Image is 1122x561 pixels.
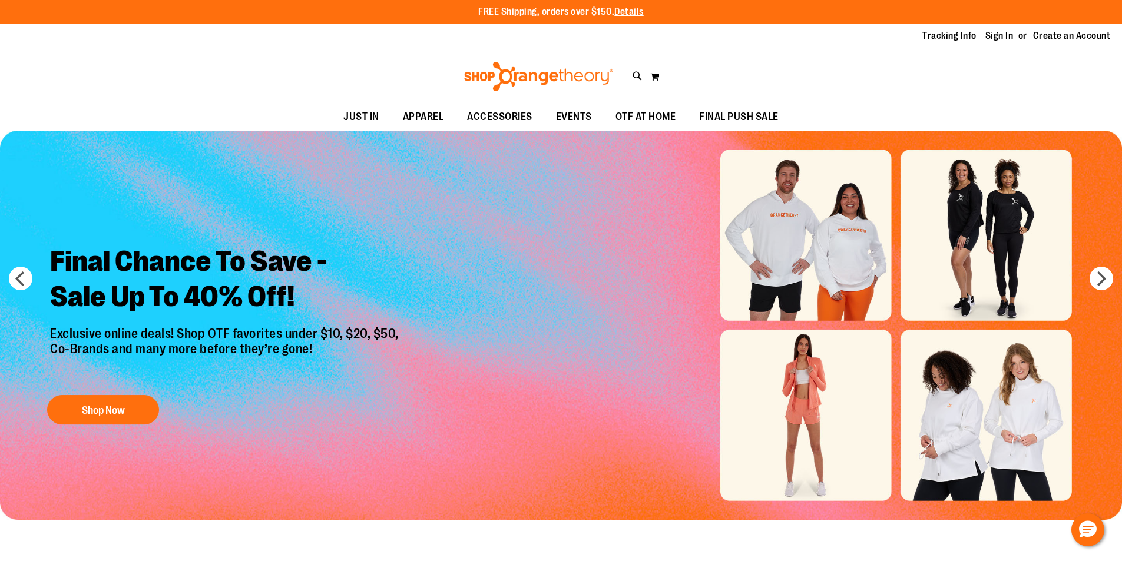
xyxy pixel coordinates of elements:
button: next [1090,267,1113,290]
span: ACCESSORIES [467,104,532,130]
a: JUST IN [332,104,391,131]
a: OTF AT HOME [604,104,688,131]
a: Sign In [985,29,1014,42]
span: JUST IN [343,104,379,130]
a: Details [614,6,644,17]
button: Hello, have a question? Let’s chat. [1071,513,1104,546]
img: Shop Orangetheory [462,62,615,91]
button: prev [9,267,32,290]
a: EVENTS [544,104,604,131]
a: Create an Account [1033,29,1111,42]
span: APPAREL [403,104,444,130]
h2: Final Chance To Save - Sale Up To 40% Off! [41,235,411,326]
a: Final Chance To Save -Sale Up To 40% Off! Exclusive online deals! Shop OTF favorites under $10, $... [41,235,411,431]
span: FINAL PUSH SALE [699,104,779,130]
a: ACCESSORIES [455,104,544,131]
a: APPAREL [391,104,456,131]
a: Tracking Info [922,29,977,42]
button: Shop Now [47,395,159,424]
p: Exclusive online deals! Shop OTF favorites under $10, $20, $50, Co-Brands and many more before th... [41,326,411,384]
span: OTF AT HOME [615,104,676,130]
a: FINAL PUSH SALE [687,104,790,131]
span: EVENTS [556,104,592,130]
p: FREE Shipping, orders over $150. [478,5,644,19]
